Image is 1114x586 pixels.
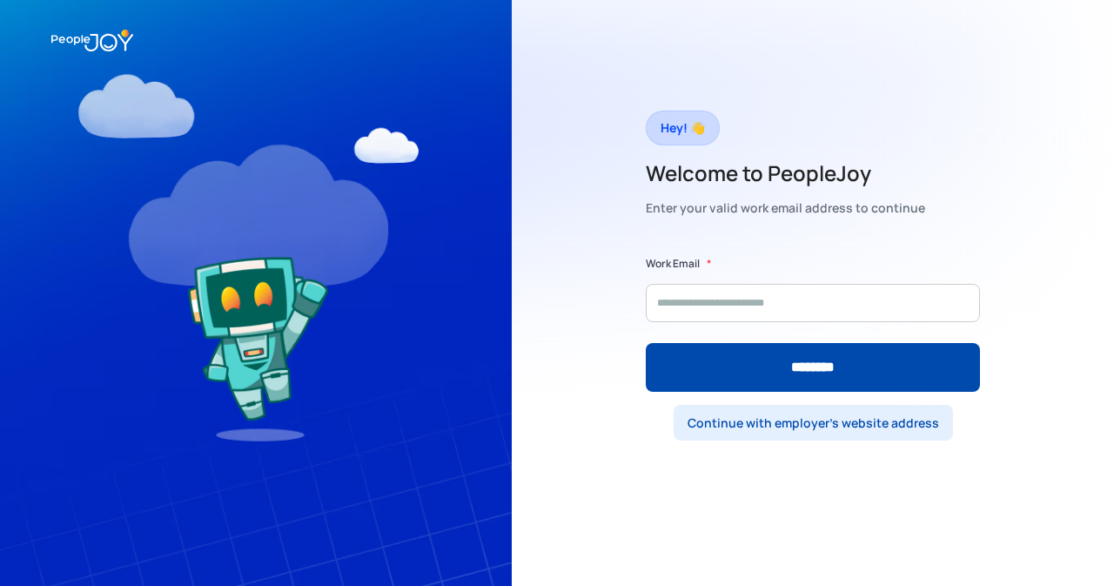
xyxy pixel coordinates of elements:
div: Continue with employer's website address [688,414,939,432]
form: Form [646,255,980,392]
div: Hey! 👋 [661,116,705,140]
h2: Welcome to PeopleJoy [646,159,925,187]
div: Enter your valid work email address to continue [646,196,925,220]
a: Continue with employer's website address [674,405,953,441]
label: Work Email [646,255,700,273]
